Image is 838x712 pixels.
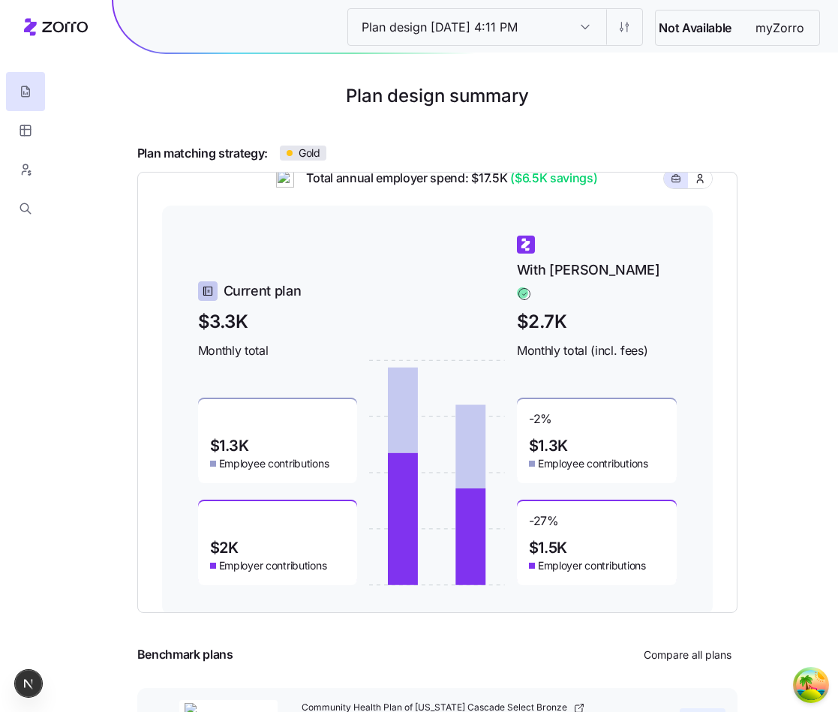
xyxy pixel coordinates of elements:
button: Compare all plans [638,643,737,667]
span: $2K [210,540,239,555]
span: -2 % [529,411,552,435]
span: $3.3K [198,308,358,335]
img: ai-icon.png [276,170,294,188]
h1: Plan design summary [72,78,802,114]
span: $1.5K [529,540,567,555]
span: Current plan [224,281,302,302]
span: $1.3K [210,438,249,453]
span: $1.3K [529,438,568,453]
span: -27 % [529,513,559,537]
span: Employer contributions [538,558,646,573]
span: Benchmark plans [137,645,233,664]
span: Total annual employer spend: $17.5K [294,169,597,188]
span: Plan matching strategy: [137,144,269,163]
span: Monthly total (incl. fees) [517,341,677,360]
span: ($6.5K savings) [507,169,597,188]
button: Settings [606,9,642,45]
span: Gold [299,146,320,160]
span: Monthly total [198,341,358,360]
span: myZorro [743,19,816,38]
span: $2.7K [517,308,677,335]
span: With [PERSON_NAME] [517,260,660,281]
span: Employer contributions [219,558,327,573]
button: Open Tanstack query devtools [796,670,826,700]
span: Employee contributions [538,456,648,471]
span: Employee contributions [219,456,329,471]
span: Compare all plans [644,647,731,662]
span: Not Available [659,19,731,38]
